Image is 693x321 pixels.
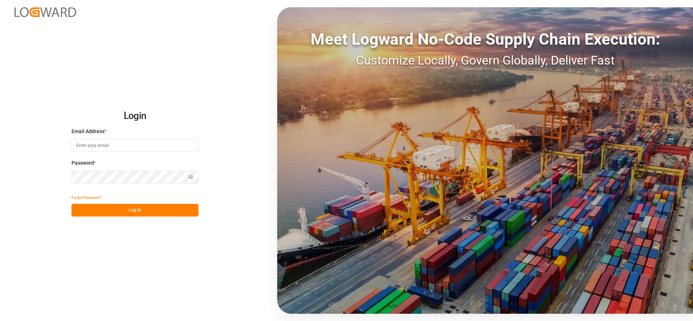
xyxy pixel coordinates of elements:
[71,191,101,204] button: Forgot Password?
[15,7,76,17] img: Logward_new_orange.png
[277,27,693,51] div: Meet Logward No-Code Supply Chain Execution:
[71,159,94,167] span: Password
[71,139,198,152] input: Enter your email
[71,204,198,217] button: Log In
[71,128,104,135] span: Email Address
[277,51,693,70] div: Customize Locally, Govern Globally, Deliver Fast
[71,104,198,128] h2: Login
